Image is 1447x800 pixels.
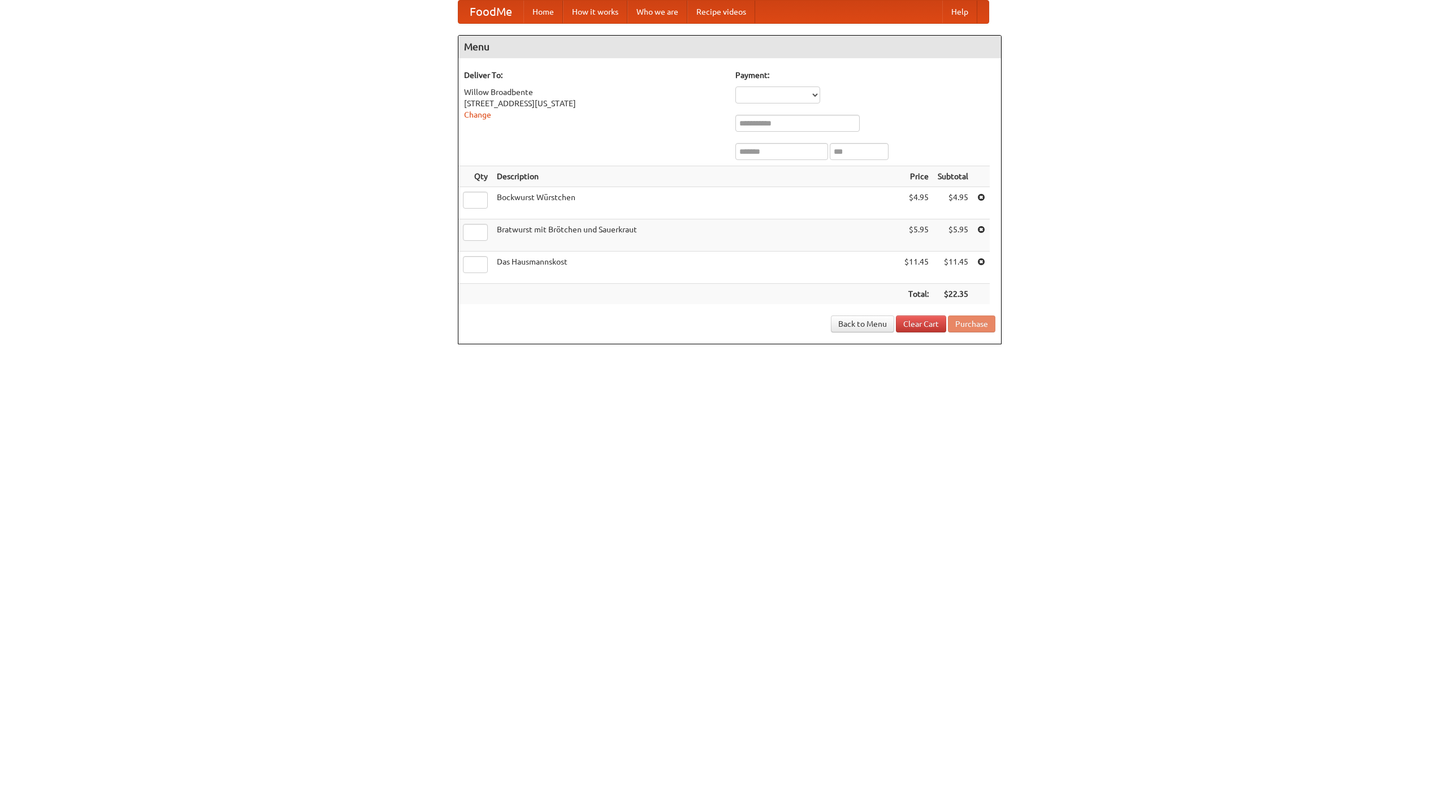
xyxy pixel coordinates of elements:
[523,1,563,23] a: Home
[900,187,933,219] td: $4.95
[492,166,900,187] th: Description
[933,187,973,219] td: $4.95
[896,315,946,332] a: Clear Cart
[900,166,933,187] th: Price
[735,70,995,81] h5: Payment:
[687,1,755,23] a: Recipe videos
[948,315,995,332] button: Purchase
[933,252,973,284] td: $11.45
[831,315,894,332] a: Back to Menu
[900,284,933,305] th: Total:
[563,1,627,23] a: How it works
[627,1,687,23] a: Who we are
[492,219,900,252] td: Bratwurst mit Brötchen und Sauerkraut
[492,187,900,219] td: Bockwurst Würstchen
[458,166,492,187] th: Qty
[492,252,900,284] td: Das Hausmannskost
[933,219,973,252] td: $5.95
[900,252,933,284] td: $11.45
[464,87,724,98] div: Willow Broadbente
[464,70,724,81] h5: Deliver To:
[464,110,491,119] a: Change
[900,219,933,252] td: $5.95
[458,1,523,23] a: FoodMe
[942,1,977,23] a: Help
[464,98,724,109] div: [STREET_ADDRESS][US_STATE]
[458,36,1001,58] h4: Menu
[933,166,973,187] th: Subtotal
[933,284,973,305] th: $22.35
